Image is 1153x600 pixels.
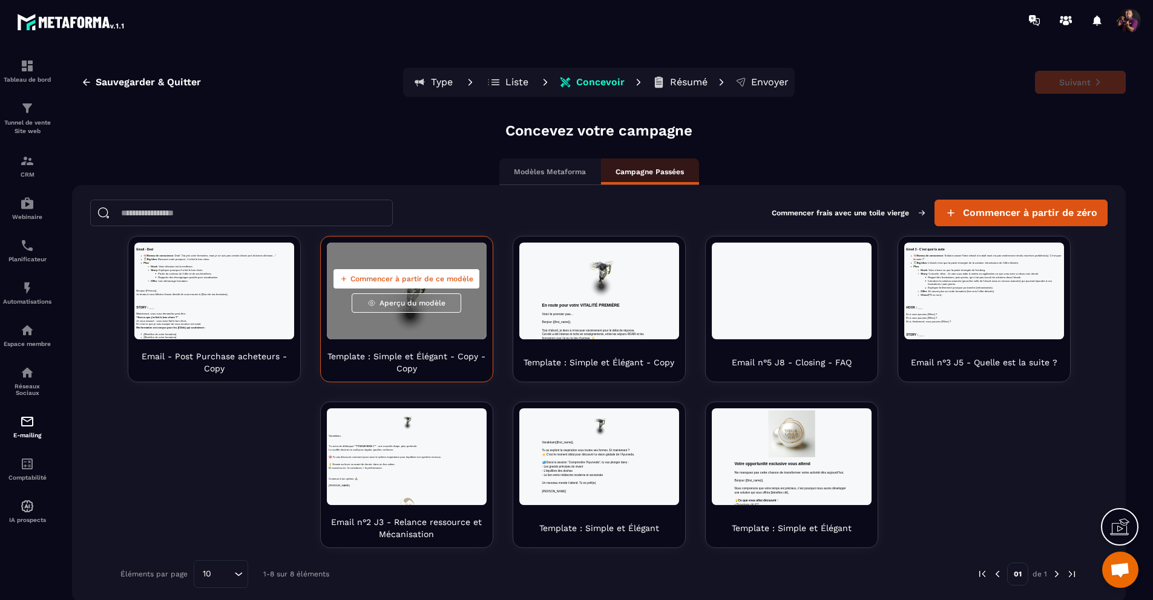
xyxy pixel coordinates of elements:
li: Rappel des frustrations, pain points, qui n’ont pas trouvé de solutions dans l’ebook [79,109,525,121]
li: : Lien démarrage formation [54,121,525,133]
strong: Niveau de conscience [41,38,129,48]
li: : Votre décision est la meilleure. [54,73,525,85]
p: Email n°2 J3 - Relance ressource et Mécanisation [327,516,487,540]
span: Commencer à partir de ce modèle [350,274,473,284]
li: Introduire la solution avancée (peut-être celle de l’ebook mais en version avancée) qui pourrait ... [79,121,525,145]
strong: En route pour votre VITALITÉ PREMIÈRE [75,201,333,216]
img: automations [20,281,34,295]
input: Search for option [215,567,231,581]
img: scheduler [20,238,34,253]
p: IA prospects [3,517,51,523]
strong: Big Idea [41,50,73,60]
p: Tout d’abord, je tiens à m’excuser sincèrement pour le délai de réponse. [75,285,456,298]
strong: Plan [30,74,48,83]
p: E-mailing [3,432,51,439]
p: Modèles Metaforma [514,167,586,177]
p: Planificateur [3,256,51,262]
p: Template : Simple et Élégant [539,522,659,534]
p: - L’équilibre des doshas [75,201,456,214]
strong: Ma formation est conçue pour les {Cible} qui souhaitent : [6,278,236,288]
span: Sauvegarder & Quitter [96,76,201,88]
li: Rappeler des témoignages positifs pour visualisation [79,109,525,121]
img: formation [20,154,34,168]
li: Expliquer briévement pourquoi ça marche (mécanisation). [79,145,525,157]
img: next [1051,569,1062,579]
p: de 1 [1033,569,1047,579]
p: Template : Simple et Élégant - Copy - Copy [327,350,487,374]
a: accountantaccountantComptabilité [3,448,51,490]
strong: Ce que vous allez découvrir : [87,301,221,311]
span: 10 [199,567,215,581]
p: 👉 C’est le moment idéal pour découvrir la vision globale de l’Ayurveda. [75,146,456,160]
img: next [1066,569,1077,579]
li: {Bénéfice de votre formation} [30,310,525,322]
img: social-network [20,365,34,380]
button: Commencer à partir de zéro [935,200,1108,226]
p: Je tenais à vous féliciter d’avoir décidé de vous inscrire à {Nom de ma formation}. [6,165,525,177]
li: : Vous n’avez vu que la partie émergée de l’iceberg. [54,85,525,97]
img: automations [20,499,34,514]
li: {Bénéfice de votre formation} [30,298,525,310]
p: Tu viens de débloquer **PRANAYAMA 1** : une nouvelle étape, plus profonde. Le souffle devient un ... [6,120,525,144]
p: Vanakkam{{first_name}}, [75,106,456,119]
p: Comptabilité [3,474,51,481]
p: Email n°5 J8 - Closing - FAQ [732,356,852,368]
strong: Plan [30,62,48,72]
p: Éléments par page [120,570,188,578]
em: J’ai pris votre formation, mais je ne suis pas certain d’avoir pris la bonne décision…” [156,38,471,48]
button: Sauvegarder & Quitter [72,71,210,93]
p: Je vous rassure : vous avez fait le bon choix. [6,254,525,266]
strong: “Est-ce que j’ai fait le bon choix ?” [6,243,146,252]
p: Bonjour {{first_name}}, [75,232,456,246]
img: email [20,414,34,429]
h3: STORY : ___ [6,209,525,221]
a: schedulerschedulerPlanificateur [3,229,51,272]
p: Template : Simple et Élégant [732,522,852,534]
strong: Story [54,97,76,107]
li: Parler du contenu de l’offre et de ses bénéfices [79,97,525,109]
li: : Curiosité, désir - Je vais vous aider à mettre en application ce que vous avez vu dans mon ebook. [54,97,525,156]
li: : En savoir plus sur cette formation (lien vers l’offre désirée). [54,156,525,168]
strong: Votre opportunité exclusive vous attend [75,175,328,191]
p: 1-8 sur 8 éléments [263,570,329,578]
a: automationsautomationsAutomatisations [3,272,51,314]
li: : Expliquer pourquoi il a fait le bon choix. [54,85,525,121]
img: automations [20,323,34,337]
strong: Hook [54,86,76,96]
button: Liste [481,70,535,94]
p: Webinaire [3,214,51,220]
strong: Offer [54,122,74,131]
p: Et c’est ce que je vais essayer de vous montrer cet email. [6,266,525,278]
p: Type [431,76,453,88]
p: 🌏 Dans la session “Comprendre l’Ayurveda”, tu vas plonger dans : [75,174,456,187]
div: Ouvrir le chat [1102,552,1138,588]
li: 🧠 : Deal “ [30,37,525,50]
p: Concevoir [576,76,625,88]
a: emailemailE-mailing [3,405,51,448]
strong: Close [54,169,77,178]
button: Commencer à partir de ce modèle [333,269,479,289]
p: 💡 Essaie au lever ou avant de dormir, dans un lieu calme. [6,180,525,192]
button: Résumé [649,70,711,94]
img: automations [20,196,34,210]
strong: Story [54,86,76,96]
p: Vanakkam, [6,85,525,97]
img: prev [992,569,1003,579]
button: Concevoir [556,70,628,94]
p: Et si vous pouviez {Rêve} ? [6,232,525,244]
li: 🥇 : Rassurer votre prospect - il a fait le bon choix. [30,50,525,62]
p: Et souviens-toi : la constance > la performance. [6,192,525,204]
strong: Offer [54,157,74,166]
a: formationformationTableau de bord [3,50,51,92]
h3: Voici le premier pas... [75,230,456,246]
p: Tableau de bord [3,76,51,83]
p: Résumé [670,76,708,88]
p: Commencer frais avec une toile vierge [772,209,925,217]
p: Et si, finalement, vous pouviez {Rêve} ? [6,256,525,268]
p: CRM [3,171,51,178]
p: Espace membre [3,341,51,347]
p: - Le lien entre médecine moderne et ancestrale [75,214,456,227]
p: 🎯 Tu vas découvrir comment jouer avec le rythme respiratoire pour équilibrer ton système nerveux. [6,156,525,168]
strong: Big Idea [41,62,73,72]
